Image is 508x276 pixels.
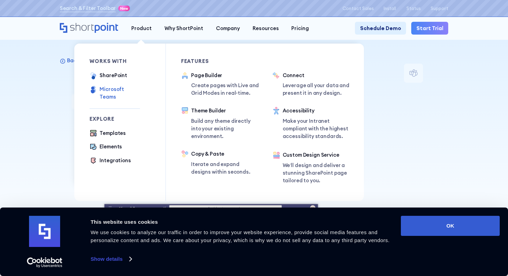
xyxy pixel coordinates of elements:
[355,22,406,35] a: Schedule Demo
[100,129,126,137] div: Templates
[272,151,349,186] a: Custom Design ServiceWe’ll design and deliver a stunning SharePoint page tailored to you.
[191,117,257,140] p: Build any theme directly into your existing environment.
[90,85,140,101] a: Microsoft Teams
[283,151,349,159] div: Custom Design Service
[15,257,75,268] a: Usercentrics Cookiebot - opens in a new window
[384,6,396,11] a: Install
[411,22,448,35] a: Start Trial
[253,25,279,32] div: Resources
[191,107,257,114] div: Theme Builder
[91,254,131,264] a: Show details
[181,72,260,97] a: Page BuilderCreate pages with Live and Grid Modes in real-time.
[283,117,349,140] p: Make your Intranet compliant with the highest accessibility standards.
[131,25,152,32] div: Product
[60,23,119,34] a: Home
[283,72,352,79] div: Connect
[181,107,257,140] a: Theme BuilderBuild any theme directly into your existing environment.
[164,25,203,32] div: Why ShortPoint
[29,216,60,247] img: logo
[272,72,351,97] a: ConnectLeverage all your data and present it in any design.
[100,143,122,150] div: Elements
[90,157,131,165] a: Integrations
[272,107,349,141] a: AccessibilityMake your Intranet compliant with the highest accessibility standards.
[100,157,131,164] div: Integrations
[158,22,210,35] a: Why ShortPoint
[90,59,140,64] div: works with
[60,57,121,64] a: Back to Integrations
[283,162,349,184] p: We’ll design and deliver a stunning SharePoint page tailored to you.
[90,129,126,138] a: Templates
[246,22,285,35] a: Resources
[342,6,374,11] a: Contact Sales
[216,25,240,32] div: Company
[100,85,140,101] div: Microsoft Teams
[384,196,508,276] iframe: Chat Widget
[209,22,246,35] a: Company
[100,72,127,79] div: SharePoint
[90,143,122,151] a: Elements
[283,82,352,97] p: Leverage all your data and present it in any design.
[60,4,116,12] a: Search & Filter Toolbar
[401,216,500,236] button: OK
[406,6,421,11] a: Status
[191,72,260,79] div: Page Builder
[283,107,349,114] div: Accessibility
[191,82,260,97] p: Create pages with Live and Grid Modes in real-time.
[191,160,257,176] p: Iterate and expand designs within seconds.
[285,22,316,35] a: Pricing
[67,57,121,64] p: Back to Integrations
[90,72,127,81] a: SharePoint
[291,25,309,32] div: Pricing
[91,218,393,226] div: This website uses cookies
[181,150,257,175] a: Copy & PasteIterate and expand designs within seconds.
[191,150,257,158] div: Copy & Paste
[125,22,158,35] a: Product
[181,59,257,64] div: Features
[90,117,140,122] div: Explore
[91,229,389,243] span: We use cookies to analyze our traffic in order to improve your website experience, provide social...
[431,6,448,11] a: Support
